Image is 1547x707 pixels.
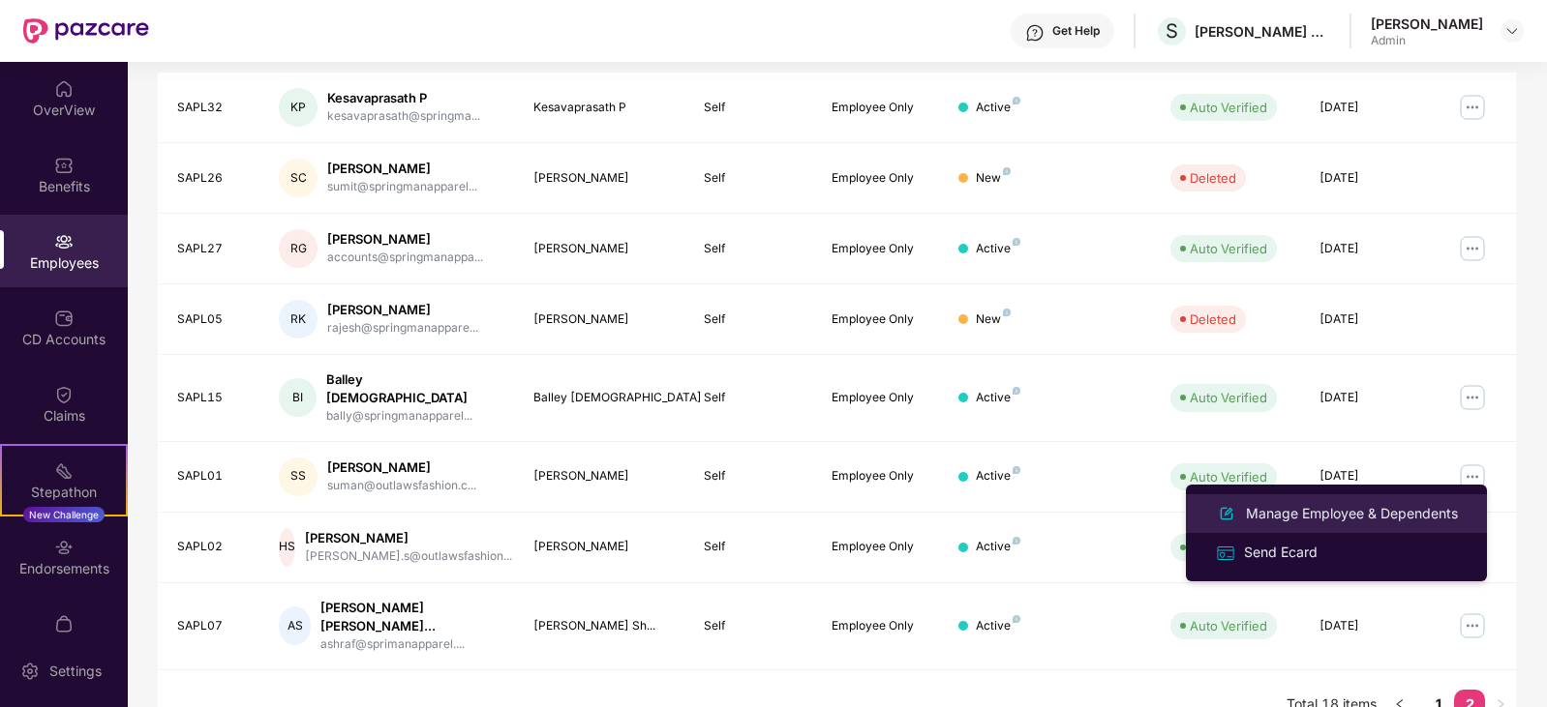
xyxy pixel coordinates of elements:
[54,309,74,328] img: svg+xml;base64,PHN2ZyBpZD0iQ0RfQWNjb3VudHMiIGRhdGEtbmFtZT0iQ0QgQWNjb3VudHMiIHhtbG5zPSJodHRwOi8vd3...
[832,617,928,635] div: Employee Only
[976,467,1020,486] div: Active
[1457,382,1488,413] img: manageButton
[1319,617,1416,635] div: [DATE]
[327,160,477,178] div: [PERSON_NAME]
[832,389,928,407] div: Employee Only
[1190,309,1236,329] div: Deleted
[832,169,928,188] div: Employee Only
[327,107,480,126] div: kesavaprasath@springma...
[327,89,480,107] div: Kesavaprasath P
[1190,388,1267,407] div: Auto Verified
[704,538,801,556] div: Self
[704,467,801,486] div: Self
[533,538,672,556] div: [PERSON_NAME]
[2,483,126,502] div: Stepathon
[976,617,1020,635] div: Active
[1457,92,1488,123] img: manageButton
[1190,467,1267,486] div: Auto Verified
[1025,23,1045,43] img: svg+xml;base64,PHN2ZyBpZD0iSGVscC0zMngzMiIgeG1sbnM9Imh0dHA6Ly93d3cudzMub3JnLzIwMDAvc3ZnIiB3aWR0aD...
[704,169,801,188] div: Self
[533,169,672,188] div: [PERSON_NAME]
[832,467,928,486] div: Employee Only
[1319,467,1416,486] div: [DATE]
[1013,387,1020,395] img: svg+xml;base64,PHN2ZyB4bWxucz0iaHR0cDovL3d3dy53My5vcmcvMjAwMC9zdmciIHdpZHRoPSI4IiBoZWlnaHQ9IjgiIH...
[305,529,512,547] div: [PERSON_NAME]
[44,662,107,681] div: Settings
[1052,23,1100,39] div: Get Help
[704,99,801,117] div: Self
[1319,169,1416,188] div: [DATE]
[327,178,477,196] div: sumit@springmanapparel...
[1457,461,1488,492] img: manageButton
[832,310,928,329] div: Employee Only
[704,240,801,258] div: Self
[326,370,502,407] div: Balley [DEMOGRAPHIC_DATA]
[23,18,149,44] img: New Pazcare Logo
[279,378,317,417] div: BI
[177,240,249,258] div: SAPL27
[976,310,1011,329] div: New
[177,99,249,117] div: SAPL32
[23,507,105,522] div: New Challenge
[279,606,311,645] div: AS
[177,310,249,329] div: SAPL05
[704,310,801,329] div: Self
[177,467,249,486] div: SAPL01
[1242,503,1462,524] div: Manage Employee & Dependents
[976,538,1020,556] div: Active
[279,159,318,197] div: SC
[177,617,249,635] div: SAPL07
[54,461,74,481] img: svg+xml;base64,PHN2ZyB4bWxucz0iaHR0cDovL3d3dy53My5vcmcvMjAwMC9zdmciIHdpZHRoPSIyMSIgaGVpZ2h0PSIyMC...
[704,617,801,635] div: Self
[54,79,74,99] img: svg+xml;base64,PHN2ZyBpZD0iSG9tZSIgeG1sbnM9Imh0dHA6Ly93d3cudzMub3JnLzIwMDAvc3ZnIiB3aWR0aD0iMjAiIG...
[1215,502,1238,525] img: svg+xml;base64,PHN2ZyB4bWxucz0iaHR0cDovL3d3dy53My5vcmcvMjAwMC9zdmciIHhtbG5zOnhsaW5rPSJodHRwOi8vd3...
[533,99,672,117] div: Kesavaprasath P
[54,614,74,633] img: svg+xml;base64,PHN2ZyBpZD0iTXlfT3JkZXJzIiBkYXRhLW5hbWU9Ik15IE9yZGVycyIgeG1sbnM9Imh0dHA6Ly93d3cudz...
[327,249,483,267] div: accounts@springmanappa...
[533,310,672,329] div: [PERSON_NAME]
[1166,19,1178,43] span: S
[976,389,1020,407] div: Active
[1371,15,1483,33] div: [PERSON_NAME]
[1457,610,1488,641] img: manageButton
[1195,22,1330,41] div: [PERSON_NAME] APPAREL PRIVATE LIMITED
[1003,167,1011,175] img: svg+xml;base64,PHN2ZyB4bWxucz0iaHR0cDovL3d3dy53My5vcmcvMjAwMC9zdmciIHdpZHRoPSI4IiBoZWlnaHQ9IjgiIH...
[279,457,318,496] div: SS
[20,662,40,681] img: svg+xml;base64,PHN2ZyBpZD0iU2V0dGluZy0yMHgyMCIgeG1sbnM9Imh0dHA6Ly93d3cudzMub3JnLzIwMDAvc3ZnIiB3aW...
[1319,99,1416,117] div: [DATE]
[1013,615,1020,623] img: svg+xml;base64,PHN2ZyB4bWxucz0iaHR0cDovL3d3dy53My5vcmcvMjAwMC9zdmciIHdpZHRoPSI4IiBoZWlnaHQ9IjgiIH...
[976,99,1020,117] div: Active
[177,538,249,556] div: SAPL02
[327,477,476,495] div: suman@outlawsfashion.c...
[1319,310,1416,329] div: [DATE]
[327,230,483,249] div: [PERSON_NAME]
[279,229,318,268] div: RG
[279,528,295,567] div: HS
[320,635,502,654] div: ashraf@sprimanapparel....
[279,88,318,127] div: KP
[1457,233,1488,264] img: manageButton
[1504,23,1520,39] img: svg+xml;base64,PHN2ZyBpZD0iRHJvcGRvd24tMzJ4MzIiIHhtbG5zPSJodHRwOi8vd3d3LnczLm9yZy8yMDAwL3N2ZyIgd2...
[54,156,74,175] img: svg+xml;base64,PHN2ZyBpZD0iQmVuZWZpdHMiIHhtbG5zPSJodHRwOi8vd3d3LnczLm9yZy8yMDAwL3N2ZyIgd2lkdGg9Ij...
[1013,537,1020,545] img: svg+xml;base64,PHN2ZyB4bWxucz0iaHR0cDovL3d3dy53My5vcmcvMjAwMC9zdmciIHdpZHRoPSI4IiBoZWlnaHQ9IjgiIH...
[533,389,672,407] div: Balley [DEMOGRAPHIC_DATA]
[305,547,512,566] div: [PERSON_NAME].s@outlawsfashion...
[533,617,672,635] div: [PERSON_NAME] Sh...
[54,538,74,557] img: svg+xml;base64,PHN2ZyBpZD0iRW5kb3JzZW1lbnRzIiB4bWxucz0iaHR0cDovL3d3dy53My5vcmcvMjAwMC9zdmciIHdpZH...
[320,599,502,635] div: [PERSON_NAME] [PERSON_NAME]...
[1190,98,1267,117] div: Auto Verified
[832,99,928,117] div: Employee Only
[1240,542,1321,563] div: Send Ecard
[177,389,249,407] div: SAPL15
[327,319,478,338] div: rajesh@springmanappare...
[1319,389,1416,407] div: [DATE]
[54,232,74,251] img: svg+xml;base64,PHN2ZyBpZD0iRW1wbG95ZWVzIiB4bWxucz0iaHR0cDovL3d3dy53My5vcmcvMjAwMC9zdmciIHdpZHRoPS...
[832,538,928,556] div: Employee Only
[1190,616,1267,635] div: Auto Verified
[327,458,476,477] div: [PERSON_NAME]
[1013,466,1020,474] img: svg+xml;base64,PHN2ZyB4bWxucz0iaHR0cDovL3d3dy53My5vcmcvMjAwMC9zdmciIHdpZHRoPSI4IiBoZWlnaHQ9IjgiIH...
[704,389,801,407] div: Self
[1003,309,1011,316] img: svg+xml;base64,PHN2ZyB4bWxucz0iaHR0cDovL3d3dy53My5vcmcvMjAwMC9zdmciIHdpZHRoPSI4IiBoZWlnaHQ9IjgiIH...
[1013,97,1020,104] img: svg+xml;base64,PHN2ZyB4bWxucz0iaHR0cDovL3d3dy53My5vcmcvMjAwMC9zdmciIHdpZHRoPSI4IiBoZWlnaHQ9IjgiIH...
[279,300,318,339] div: RK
